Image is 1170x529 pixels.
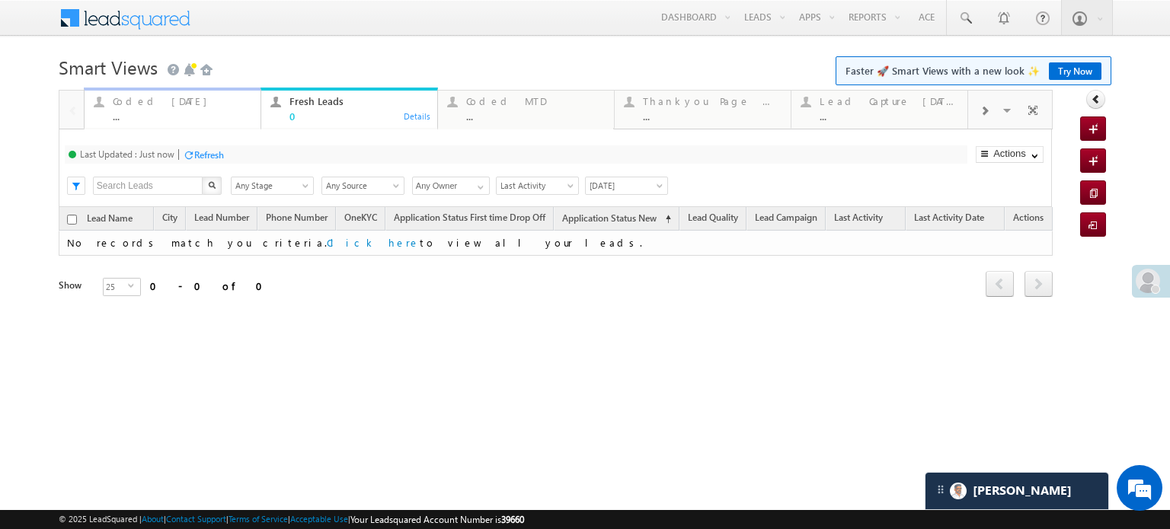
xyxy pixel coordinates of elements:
span: 39660 [501,514,524,525]
a: Show All Items [469,177,488,193]
div: ... [113,110,251,122]
div: Thankyou Page leads [643,95,782,107]
div: Owner Filter [412,176,488,195]
td: No records match you criteria. to view all your leads. [59,231,1053,256]
a: Coded [DATE]... [84,88,261,129]
span: Lead Quality [688,212,738,223]
div: Refresh [194,149,224,161]
a: Application Status New (sorted ascending) [555,209,679,229]
span: prev [986,271,1014,297]
img: d_60004797649_company_0_60004797649 [26,80,64,100]
span: Your Leadsquared Account Number is [350,514,524,525]
img: Search [208,181,216,189]
div: Fresh Leads [289,95,428,107]
a: Lead Name [79,210,140,230]
a: OneKYC [337,209,385,229]
span: Faster 🚀 Smart Views with a new look ✨ [846,63,1101,78]
div: Show [59,279,91,292]
a: next [1025,272,1053,297]
div: ... [466,110,605,122]
a: City [155,209,185,229]
a: Lead Campaign [747,209,825,229]
div: 0 - 0 of 0 [150,277,272,295]
div: Leave a message [79,80,256,100]
a: Thankyou Page leads... [614,91,791,129]
div: Coded [DATE] [113,95,251,107]
span: Application Status First time Drop Off [394,212,545,223]
a: Try Now [1049,62,1101,80]
a: Coded MTD... [437,91,615,129]
span: OneKYC [344,212,377,223]
span: Smart Views [59,55,158,79]
span: select [128,282,140,289]
span: Any Stage [232,179,308,193]
a: [DATE] [585,177,668,195]
a: About [142,514,164,524]
span: © 2025 LeadSquared | | | | | [59,512,524,527]
span: [DATE] [586,179,663,193]
span: Lead Campaign [755,212,817,223]
a: prev [986,272,1014,297]
input: Type to Search [412,177,490,195]
div: Details [403,109,432,123]
span: (sorted ascending) [659,213,671,225]
a: Contact Support [166,514,226,524]
span: Application Status New [562,212,657,224]
span: Any Source [322,179,399,193]
img: Carter [950,483,967,499]
a: Any Source [321,177,404,195]
a: Lead Capture [DATE]... [791,91,968,129]
input: Search Leads [93,177,203,195]
div: 0 [289,110,428,122]
span: Last Activity [497,179,574,193]
div: Coded MTD [466,95,605,107]
a: Last Activity Date [906,209,992,229]
div: ... [643,110,782,122]
a: Fresh Leads0Details [261,88,438,130]
a: Lead Number [187,209,257,229]
a: Terms of Service [229,514,288,524]
span: 25 [104,279,128,295]
span: next [1025,271,1053,297]
div: Lead Capture [DATE] [820,95,958,107]
div: Last Updated : Just now [80,148,174,160]
textarea: Type your message and click 'Submit' [20,141,278,401]
input: Check all records [67,215,77,225]
div: carter-dragCarter[PERSON_NAME] [925,472,1109,510]
div: Lead Source Filter [321,176,404,195]
a: Acceptable Use [290,514,348,524]
div: Minimize live chat window [250,8,286,44]
div: ... [820,110,958,122]
span: Carter [973,483,1072,498]
em: Submit [223,414,277,435]
span: Lead Number [194,212,249,223]
span: Phone Number [266,212,328,223]
a: Lead Quality [680,209,746,229]
a: Last Activity [826,209,890,229]
div: Lead Stage Filter [231,176,314,195]
a: Any Stage [231,177,314,195]
a: Phone Number [258,209,335,229]
a: Application Status First time Drop Off [386,209,553,229]
a: Click here [327,236,420,249]
button: Actions [976,146,1044,163]
img: carter-drag [935,483,947,496]
span: Actions [1005,209,1051,229]
a: Last Activity [496,177,579,195]
span: City [162,212,177,223]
